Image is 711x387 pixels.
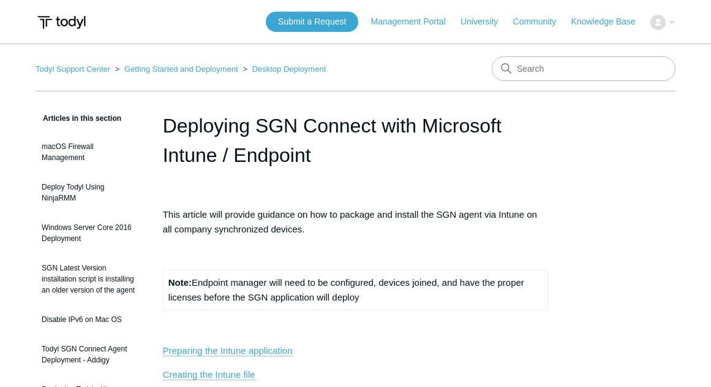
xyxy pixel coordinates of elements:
[163,207,549,237] p: This article will provide guidance on how to package and install the SGN agent via Intune on all ...
[461,15,510,28] a: University
[36,216,145,250] a: Windows Server Core 2016 Deployment
[266,12,358,32] a: Submit a Request
[371,15,458,28] a: Management Portal
[36,256,145,302] a: SGN Latest Version installation script is installing an older version of the agent
[36,337,145,372] a: Todyl SGN Connect Agent Deployment - Addigy
[124,64,238,74] a: Getting Started and Deployment
[36,135,145,169] a: macOS Firewall Management
[240,64,326,74] li: Desktop Deployment
[113,64,241,74] li: Getting Started and Deployment
[36,175,145,210] a: Deploy Todyl Using NinjaRMM
[36,64,113,74] li: Todyl Support Center
[513,15,569,28] a: Community
[163,345,293,356] a: Preparing the Intune application
[163,270,548,310] td: Endpoint manager will need to be configured, devices joined, and have the proper licenses before ...
[252,64,326,74] a: Desktop Deployment
[492,56,675,81] input: Search
[163,369,255,380] a: Creating the Intune file
[571,15,648,28] a: Knowledge Base
[168,277,192,288] strong: Note:
[36,64,110,74] a: Todyl Support Center
[36,308,145,331] a: Disable IPv6 on Mac OS
[36,114,121,123] span: Articles in this section
[163,111,549,170] h1: Deploying SGN Connect with Microsoft Intune / Endpoint
[36,11,88,34] img: Todyl Support Center Help Center home page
